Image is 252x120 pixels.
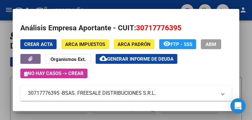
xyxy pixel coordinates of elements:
[28,89,217,97] mat-panel-title: 30717776395 -
[206,41,216,47] span: ABM
[65,41,105,47] span: ARCA Impuestos
[20,39,57,49] button: Crear Acta
[201,39,221,49] button: ABM
[20,86,232,101] mat-expansion-panel-header: 30717776395 -BSAS. FREESALE DISTRIBUCIONES S.R.L.
[118,41,151,47] span: ARCA Padrón
[99,55,107,62] mat-icon: cloud_download
[24,41,53,47] span: Crear Acta
[24,71,84,76] span: No hay casos -> Crear
[136,24,181,32] span: 30717776395
[61,39,109,49] button: ARCA Impuestos
[107,56,174,62] span: Generar informe de deuda
[114,39,154,49] button: ARCA Padrón
[159,39,196,49] button: FTP - SSS
[20,69,87,78] button: No hay casos -> Crear
[45,54,91,64] button: Organismos Ext.
[20,23,232,34] h2: Análisis Empresa Aportante - CUIT:
[96,54,177,64] button: Generar informe de deuda
[230,98,246,114] div: Open Intercom Messenger
[62,89,156,97] span: BSAS. FREESALE DISTRIBUCIONES S.R.L.
[163,40,171,48] mat-icon: remove_red_eye
[51,56,86,62] strong: Organismos Ext.
[171,41,192,47] span: FTP - SSS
